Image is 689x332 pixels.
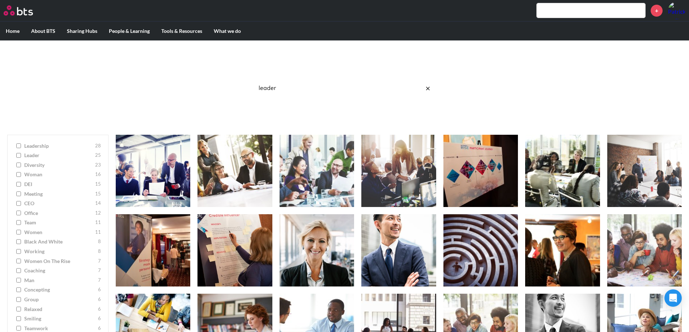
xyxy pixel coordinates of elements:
span: 11 [95,219,101,226]
span: 6 [98,315,101,322]
span: relaxed [24,306,96,313]
span: smiling [24,315,96,322]
span: 6 [98,325,101,332]
input: meeting 15 [16,191,21,197]
div: Open Intercom Messenger [664,289,682,307]
span: women [24,229,93,236]
input: CEO 14 [16,201,21,206]
label: About BTS [25,22,61,40]
span: 25 [95,152,101,159]
span: 6 [98,286,101,293]
a: Go home [4,5,46,16]
input: Black and White 8 [16,239,21,244]
img: Patrick Kammerer [668,2,685,19]
input: DEI 15 [16,182,21,187]
span: 16 [95,171,101,178]
span: 7 [98,277,101,284]
span: DEI [24,181,93,188]
input: Search here… [254,79,435,98]
input: group 6 [16,297,21,302]
span: 14 [95,200,101,207]
span: 8 [98,248,101,255]
a: + [651,5,663,17]
span: 15 [95,181,101,188]
input: team 11 [16,220,21,225]
input: women 11 [16,230,21,235]
span: diversity [24,161,93,169]
input: office 12 [16,211,21,216]
span: teamwork [24,325,96,332]
input: leadership 28 [16,143,21,148]
span: office [24,210,93,217]
span: 28 [95,142,101,150]
input: smiling 6 [16,316,21,321]
input: diversity 23 [16,163,21,168]
input: concepting 6 [16,287,21,292]
span: 7 [98,267,101,274]
span: group [24,296,96,303]
span: man [24,277,96,284]
a: Ask a Question/Provide Feedback [302,105,387,112]
span: 7 [98,258,101,265]
span: meeting [24,190,93,198]
span: 15 [95,190,101,198]
label: Sharing Hubs [61,22,103,40]
label: What we do [208,22,247,40]
input: coaching 7 [16,268,21,273]
p: Best reusable photos in one place [247,64,442,72]
img: BTS Logo [4,5,33,16]
input: working 8 [16,249,21,254]
label: Tools & Resources [156,22,208,40]
input: Women on the rise 7 [16,259,21,264]
a: Profile [668,2,685,19]
input: man 7 [16,278,21,283]
input: leader 25 [16,153,21,158]
span: 6 [98,296,101,303]
span: coaching [24,267,96,274]
span: 23 [95,161,101,169]
span: leader [24,152,93,159]
span: working [24,248,96,255]
span: 8 [98,238,101,245]
span: 6 [98,306,101,313]
h1: Image Gallery [247,48,442,64]
label: People & Learning [103,22,156,40]
input: relaxed 6 [16,307,21,312]
span: leadership [24,142,93,150]
span: Women on the rise [24,258,96,265]
span: CEO [24,200,93,207]
span: 12 [95,210,101,217]
span: woman [24,171,93,178]
button: Clear the search query. [421,79,435,98]
span: Black and White [24,238,96,245]
input: woman 16 [16,172,21,177]
input: teamwork 6 [16,326,21,331]
span: concepting [24,286,96,293]
span: 11 [95,229,101,236]
span: team [24,219,93,226]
